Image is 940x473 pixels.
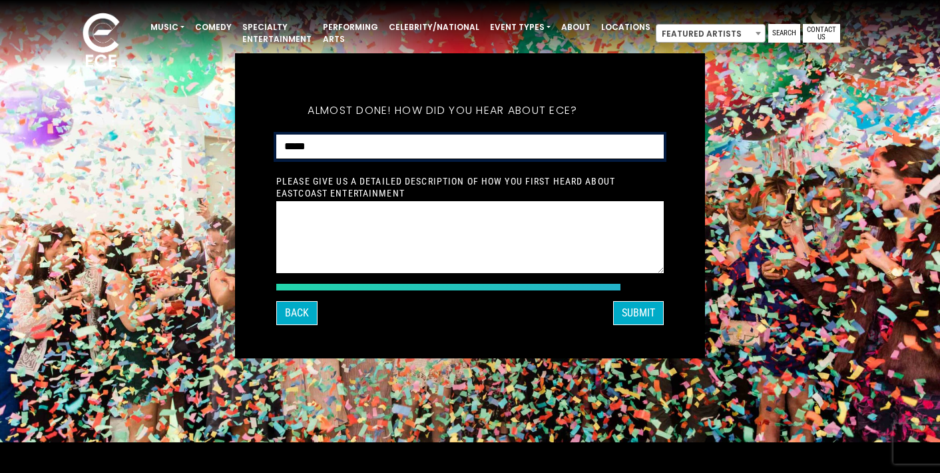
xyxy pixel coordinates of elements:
a: Music [145,16,190,39]
span: Featured Artists [656,25,765,43]
img: ece_new_logo_whitev2-1.png [68,9,134,74]
a: Locations [596,16,656,39]
span: Featured Artists [656,24,766,43]
h5: Almost done! How did you hear about ECE? [276,87,609,135]
a: Performing Arts [318,16,383,51]
a: Celebrity/National [383,16,485,39]
a: Event Types [485,16,556,39]
a: Comedy [190,16,237,39]
select: How did you hear about ECE [276,135,664,159]
button: SUBMIT [613,301,664,325]
button: Back [276,301,318,325]
a: Contact Us [803,24,840,43]
a: Search [768,24,800,43]
a: About [556,16,596,39]
label: Please give us a detailed description of how you first heard about EastCoast Entertainment [276,175,664,199]
a: Specialty Entertainment [237,16,318,51]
